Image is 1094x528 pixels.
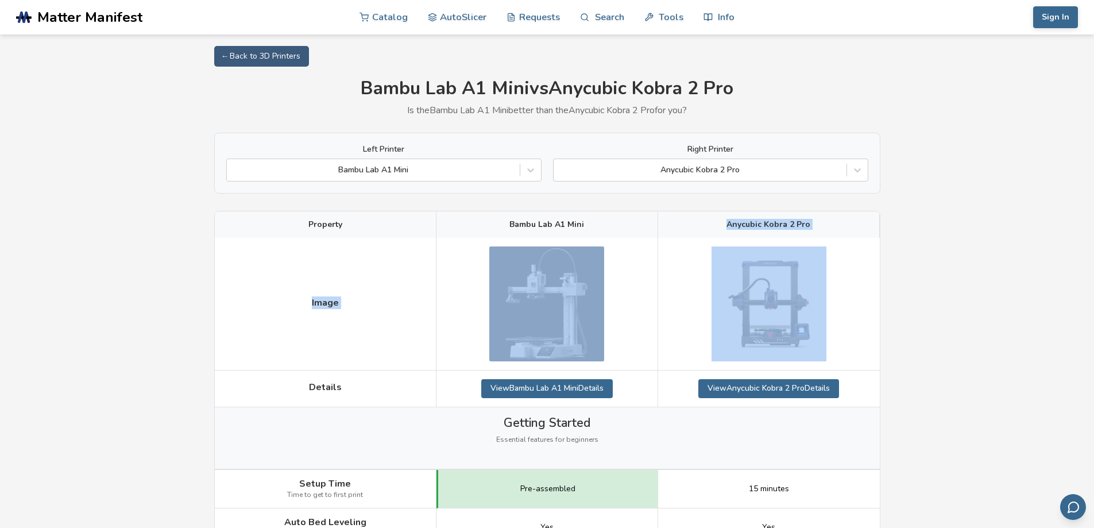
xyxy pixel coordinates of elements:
label: Right Printer [553,145,868,154]
a: ViewBambu Lab A1 MiniDetails [481,379,613,398]
span: Setup Time [299,479,351,489]
span: 15 minutes [749,484,789,494]
span: Property [308,220,342,229]
p: Is the Bambu Lab A1 Mini better than the Anycubic Kobra 2 Pro for you? [214,105,880,115]
a: ViewAnycubic Kobra 2 ProDetails [698,379,839,398]
span: Time to get to first print [287,491,363,499]
img: Anycubic Kobra 2 Pro [712,246,826,361]
span: Matter Manifest [37,9,142,25]
span: Getting Started [504,416,590,430]
label: Left Printer [226,145,542,154]
span: Pre-assembled [520,484,575,494]
span: Image [312,298,339,308]
button: Send feedback via email [1060,494,1086,520]
a: ← Back to 3D Printers [214,46,309,67]
input: Bambu Lab A1 Mini [233,165,235,175]
span: Essential features for beginners [496,436,598,444]
img: Bambu Lab A1 Mini [489,246,604,361]
button: Sign In [1033,6,1078,28]
span: Bambu Lab A1 Mini [509,220,584,229]
h1: Bambu Lab A1 Mini vs Anycubic Kobra 2 Pro [214,78,880,99]
input: Anycubic Kobra 2 Pro [559,165,562,175]
span: Details [309,382,342,392]
span: Anycubic Kobra 2 Pro [726,220,810,229]
span: Auto Bed Leveling [284,517,366,527]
